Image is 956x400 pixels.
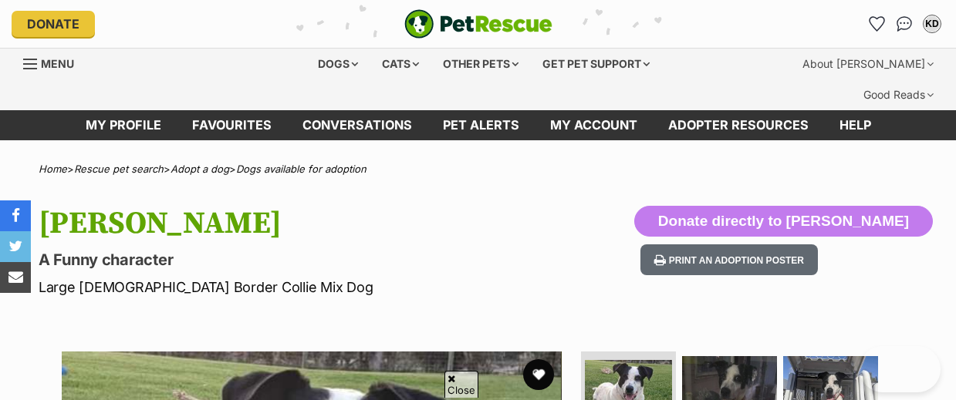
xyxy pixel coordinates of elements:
img: logo-e224e6f780fb5917bec1dbf3a21bbac754714ae5b6737aabdf751b685950b380.svg [404,9,552,39]
a: Favourites [864,12,889,36]
a: conversations [287,110,427,140]
iframe: Help Scout Beacon - Open [860,346,941,392]
a: Donate [12,11,95,37]
a: Home [39,163,67,175]
a: Adopter resources [653,110,824,140]
button: My account [920,12,944,36]
a: My account [535,110,653,140]
button: favourite [523,359,554,390]
span: Close [444,371,478,398]
div: About [PERSON_NAME] [792,49,944,79]
div: Good Reads [853,79,944,110]
a: Help [824,110,887,140]
a: Rescue pet search [74,163,164,175]
a: Adopt a dog [171,163,229,175]
img: chat-41dd97257d64d25036548639549fe6c8038ab92f7586957e7f3b1b290dea8141.svg [897,16,913,32]
button: Print an adoption poster [640,244,818,276]
a: Favourites [177,110,287,140]
a: Dogs available for adoption [236,163,367,175]
ul: Account quick links [864,12,944,36]
div: Cats [371,49,430,79]
button: Donate directly to [PERSON_NAME] [634,206,933,237]
span: Menu [41,57,74,70]
div: Get pet support [532,49,660,79]
a: Pet alerts [427,110,535,140]
div: KD [924,16,940,32]
a: Menu [23,49,85,76]
a: My profile [70,110,177,140]
h1: [PERSON_NAME] [39,206,584,241]
div: Other pets [432,49,529,79]
a: PetRescue [404,9,552,39]
div: Dogs [307,49,369,79]
a: Conversations [892,12,917,36]
p: Large [DEMOGRAPHIC_DATA] Border Collie Mix Dog [39,277,584,297]
p: A Funny character [39,249,584,271]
